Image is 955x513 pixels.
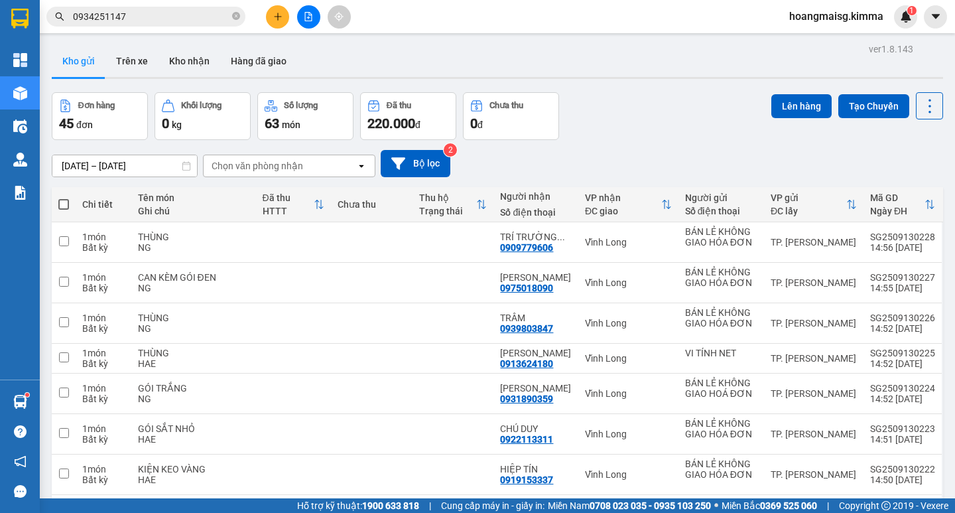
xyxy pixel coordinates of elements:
[838,94,909,118] button: Tạo Chuyến
[870,423,935,434] div: SG2509130223
[13,186,27,200] img: solution-icon
[82,475,125,485] div: Bất kỳ
[585,237,672,248] div: Vĩnh Long
[220,45,297,77] button: Hàng đã giao
[870,348,935,358] div: SG2509130225
[500,434,553,445] div: 0922113311
[685,226,757,248] div: BÁN LẺ KHÔNG GIAO HÓA ĐƠN
[863,187,942,222] th: Toggle SortBy
[73,9,229,24] input: Tìm tên, số ĐT hoặc mã đơn
[138,464,249,475] div: KIỆN KEO VÀNG
[138,283,249,293] div: NG
[500,358,553,369] div: 0913624180
[585,192,661,203] div: VP nhận
[159,45,220,77] button: Kho nhận
[82,323,125,334] div: Bất kỳ
[334,12,344,21] span: aim
[870,475,935,485] div: 14:50 [DATE]
[82,464,125,475] div: 1 món
[138,192,249,203] div: Tên món
[266,5,289,29] button: plus
[14,455,27,468] span: notification
[14,425,27,438] span: question-circle
[263,206,314,216] div: HTTT
[714,503,718,508] span: ⚪️
[685,459,757,480] div: BÁN LẺ KHÔNG GIAO HÓA ĐƠN
[685,192,757,203] div: Người gửi
[78,101,115,110] div: Đơn hàng
[172,119,182,130] span: kg
[870,394,935,404] div: 14:52 [DATE]
[771,469,857,480] div: TP. [PERSON_NAME]
[138,358,249,369] div: HAE
[263,192,314,203] div: Đã thu
[155,92,251,140] button: Khối lượng0kg
[771,353,857,364] div: TP. [PERSON_NAME]
[11,9,29,29] img: logo-vxr
[13,119,27,133] img: warehouse-icon
[284,101,318,110] div: Số lượng
[362,500,419,511] strong: 1900 633 818
[870,323,935,334] div: 14:52 [DATE]
[870,232,935,242] div: SG2509130228
[500,272,571,283] div: QUỲNH ANH
[297,5,320,29] button: file-add
[82,358,125,369] div: Bất kỳ
[282,119,300,130] span: món
[870,383,935,394] div: SG2509130224
[470,115,477,131] span: 0
[138,206,249,216] div: Ghi chú
[870,464,935,475] div: SG2509130222
[909,6,914,15] span: 1
[500,242,553,253] div: 0909779606
[870,192,924,203] div: Mã GD
[500,394,553,404] div: 0931890359
[232,11,240,23] span: close-circle
[367,115,415,131] span: 220.000
[500,348,571,358] div: LÊ TÙNG
[463,92,559,140] button: Chưa thu0đ
[685,348,757,358] div: VI TÍNH NET
[907,6,917,15] sup: 1
[500,313,571,323] div: TRÂM
[585,388,672,399] div: Vĩnh Long
[685,267,757,288] div: BÁN LẺ KHÔNG GIAO HÓA ĐƠN
[232,12,240,20] span: close-circle
[105,45,159,77] button: Trên xe
[181,101,222,110] div: Khối lượng
[771,429,857,439] div: TP. [PERSON_NAME]
[869,42,913,56] div: ver 1.8.143
[500,464,571,475] div: HIỆP TÍN
[585,353,672,364] div: Vĩnh Long
[585,277,672,288] div: Vĩnh Long
[415,119,420,130] span: đ
[444,143,457,157] sup: 2
[722,498,817,513] span: Miền Bắc
[419,192,477,203] div: Thu hộ
[14,485,27,498] span: message
[760,500,817,511] strong: 0369 525 060
[870,242,935,253] div: 14:56 [DATE]
[82,313,125,323] div: 1 món
[13,153,27,167] img: warehouse-icon
[771,388,857,399] div: TP. [PERSON_NAME]
[82,272,125,283] div: 1 món
[82,242,125,253] div: Bất kỳ
[138,232,249,242] div: THÙNG
[870,358,935,369] div: 14:52 [DATE]
[500,323,553,334] div: 0939803847
[273,12,283,21] span: plus
[870,272,935,283] div: SG2509130227
[138,348,249,358] div: THÙNG
[13,86,27,100] img: warehouse-icon
[82,434,125,445] div: Bất kỳ
[162,115,169,131] span: 0
[585,469,672,480] div: Vĩnh Long
[328,5,351,29] button: aim
[52,45,105,77] button: Kho gửi
[685,307,757,329] div: BÁN LẺ KHÔNG GIAO HÓA ĐƠN
[304,12,313,21] span: file-add
[25,393,29,397] sup: 1
[924,5,947,29] button: caret-down
[360,92,456,140] button: Đã thu220.000đ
